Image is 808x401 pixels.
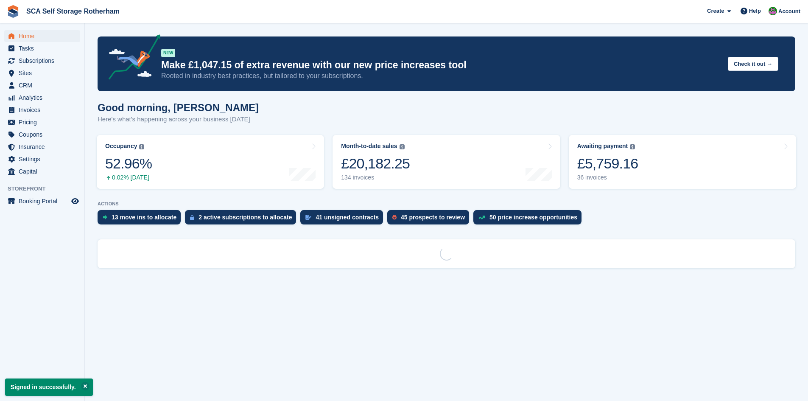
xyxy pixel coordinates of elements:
[105,143,137,150] div: Occupancy
[569,135,796,189] a: Awaiting payment £5,759.16 36 invoices
[19,92,70,104] span: Analytics
[478,216,485,219] img: price_increase_opportunities-93ffe204e8149a01c8c9dc8f82e8f89637d9d84a8eef4429ea346261dce0b2c0.svg
[19,153,70,165] span: Settings
[98,201,795,207] p: ACTIONS
[139,144,144,149] img: icon-info-grey-7440780725fd019a000dd9b08b2336e03edf1995a4989e88bcd33f0948082b44.svg
[577,155,638,172] div: £5,759.16
[19,79,70,91] span: CRM
[98,210,185,229] a: 13 move ins to allocate
[4,129,80,140] a: menu
[5,379,93,396] p: Signed in successfully.
[19,42,70,54] span: Tasks
[19,141,70,153] span: Insurance
[19,55,70,67] span: Subscriptions
[8,185,84,193] span: Storefront
[392,215,397,220] img: prospect-51fa495bee0391a8d652442698ab0144808aea92771e9ea1ae160a38d050c398.svg
[19,30,70,42] span: Home
[305,215,311,220] img: contract_signature_icon-13c848040528278c33f63329250d36e43548de30e8caae1d1a13099fd9432cc5.svg
[4,153,80,165] a: menu
[4,79,80,91] a: menu
[98,115,259,124] p: Here's what's happening across your business [DATE]
[19,67,70,79] span: Sites
[4,116,80,128] a: menu
[98,102,259,113] h1: Good morning, [PERSON_NAME]
[185,210,300,229] a: 2 active subscriptions to allocate
[707,7,724,15] span: Create
[300,210,387,229] a: 41 unsigned contracts
[4,30,80,42] a: menu
[4,92,80,104] a: menu
[19,195,70,207] span: Booking Portal
[4,55,80,67] a: menu
[19,104,70,116] span: Invoices
[316,214,379,221] div: 41 unsigned contracts
[199,214,292,221] div: 2 active subscriptions to allocate
[19,116,70,128] span: Pricing
[749,7,761,15] span: Help
[577,174,638,181] div: 36 invoices
[7,5,20,18] img: stora-icon-8386f47178a22dfd0bd8f6a31ec36ba5ce8667c1dd55bd0f319d3a0aa187defe.svg
[105,174,152,181] div: 0.02% [DATE]
[19,129,70,140] span: Coupons
[401,214,465,221] div: 45 prospects to review
[341,155,410,172] div: £20,182.25
[489,214,577,221] div: 50 price increase opportunities
[4,42,80,54] a: menu
[387,210,473,229] a: 45 prospects to review
[341,143,397,150] div: Month-to-date sales
[4,104,80,116] a: menu
[190,215,194,220] img: active_subscription_to_allocate_icon-d502201f5373d7db506a760aba3b589e785aa758c864c3986d89f69b8ff3...
[112,214,176,221] div: 13 move ins to allocate
[103,215,107,220] img: move_ins_to_allocate_icon-fdf77a2bb77ea45bf5b3d319d69a93e2d87916cf1d5bf7949dd705db3b84f3ca.svg
[577,143,628,150] div: Awaiting payment
[101,34,161,83] img: price-adjustments-announcement-icon-8257ccfd72463d97f412b2fc003d46551f7dbcb40ab6d574587a9cd5c0d94...
[105,155,152,172] div: 52.96%
[728,57,778,71] button: Check it out →
[19,165,70,177] span: Capital
[473,210,586,229] a: 50 price increase opportunities
[161,59,721,71] p: Make £1,047.15 of extra revenue with our new price increases tool
[161,71,721,81] p: Rooted in industry best practices, but tailored to your subscriptions.
[97,135,324,189] a: Occupancy 52.96% 0.02% [DATE]
[4,165,80,177] a: menu
[4,141,80,153] a: menu
[4,67,80,79] a: menu
[333,135,560,189] a: Month-to-date sales £20,182.25 134 invoices
[4,195,80,207] a: menu
[769,7,777,15] img: Sarah Race
[400,144,405,149] img: icon-info-grey-7440780725fd019a000dd9b08b2336e03edf1995a4989e88bcd33f0948082b44.svg
[341,174,410,181] div: 134 invoices
[161,49,175,57] div: NEW
[630,144,635,149] img: icon-info-grey-7440780725fd019a000dd9b08b2336e03edf1995a4989e88bcd33f0948082b44.svg
[70,196,80,206] a: Preview store
[778,7,800,16] span: Account
[23,4,123,18] a: SCA Self Storage Rotherham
